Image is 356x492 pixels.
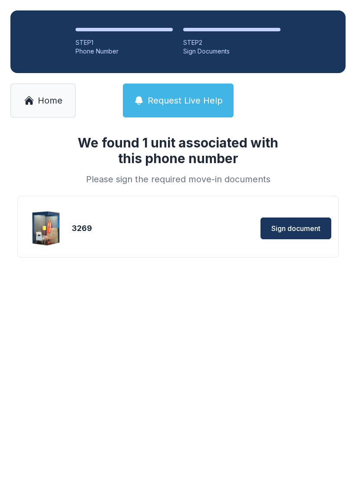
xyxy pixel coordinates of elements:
span: Request Live Help [148,94,223,107]
span: Sign document [271,223,320,234]
span: Home [38,94,63,107]
div: 3269 [72,222,176,234]
div: STEP 2 [183,38,280,47]
h1: We found 1 unit associated with this phone number [67,135,289,166]
div: STEP 1 [76,38,173,47]
div: Please sign the required move-in documents [67,173,289,185]
div: Phone Number [76,47,173,56]
div: Sign Documents [183,47,280,56]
